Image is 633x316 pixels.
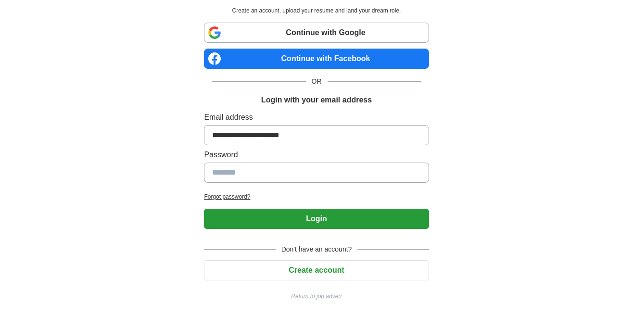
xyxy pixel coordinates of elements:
[204,149,429,161] label: Password
[204,49,429,69] a: Continue with Facebook
[204,209,429,229] button: Login
[204,192,429,201] a: Forgot password?
[204,292,429,301] a: Return to job advert
[204,23,429,43] a: Continue with Google
[204,112,429,123] label: Email address
[206,6,427,15] p: Create an account, upload your resume and land your dream role.
[306,76,328,87] span: OR
[276,244,358,254] span: Don't have an account?
[204,260,429,280] button: Create account
[261,94,372,106] h1: Login with your email address
[204,266,429,274] a: Create account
